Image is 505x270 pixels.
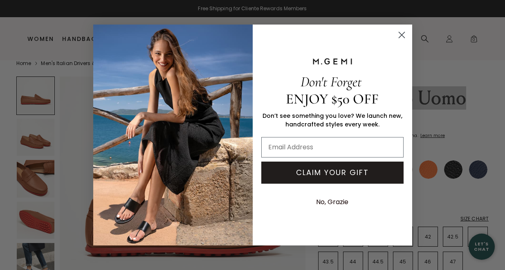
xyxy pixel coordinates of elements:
button: Close dialog [395,28,409,42]
img: M.Gemi [93,25,253,245]
img: M.GEMI [312,58,353,65]
button: CLAIM YOUR GIFT [261,162,404,184]
span: Don't Forget [301,73,361,90]
input: Email Address [261,137,404,157]
button: No, Grazie [312,192,352,212]
span: Don’t see something you love? We launch new, handcrafted styles every week. [263,112,402,128]
span: ENJOY $50 OFF [286,90,379,108]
